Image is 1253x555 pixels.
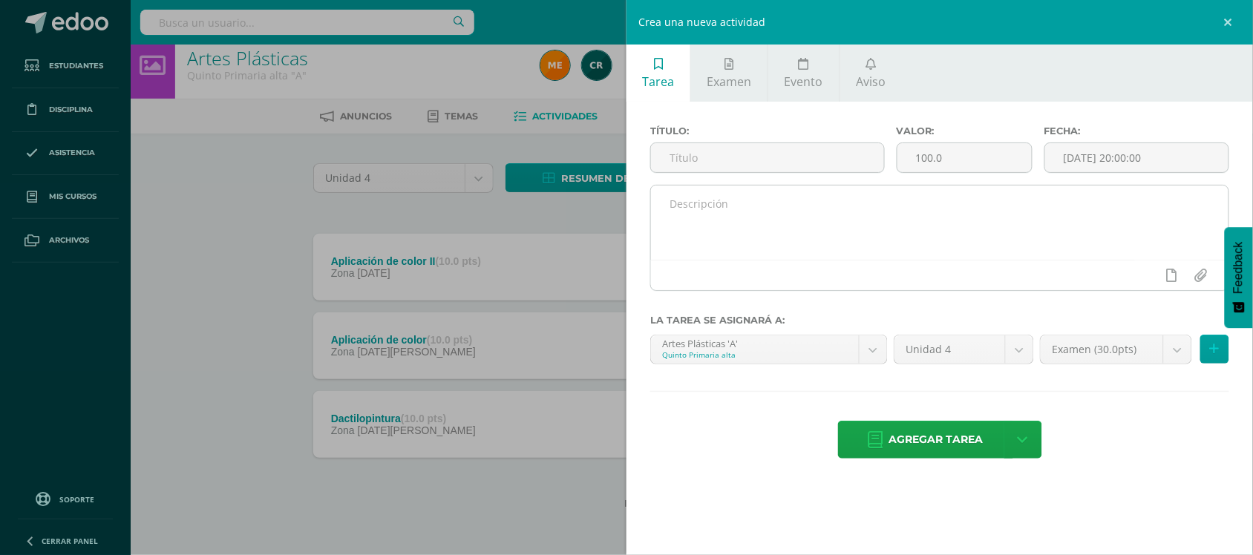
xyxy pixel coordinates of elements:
label: La tarea se asignará a: [650,315,1229,326]
span: Aviso [856,73,886,90]
input: Puntos máximos [897,143,1032,172]
a: Examen [691,45,768,102]
a: Tarea [626,45,690,102]
span: Examen [707,73,752,90]
label: Título: [650,125,885,137]
span: Tarea [643,73,675,90]
button: Feedback - Mostrar encuesta [1225,227,1253,328]
span: Examen (30.0pts) [1052,335,1152,364]
a: Aviso [840,45,902,102]
span: Evento [785,73,823,90]
div: Quinto Primaria alta [662,349,848,360]
span: Unidad 4 [906,335,994,364]
span: Agregar tarea [889,421,984,458]
a: Unidad 4 [894,335,1033,364]
label: Valor: [897,125,1033,137]
a: Artes Plásticas 'A'Quinto Primaria alta [651,335,887,364]
label: Fecha: [1044,125,1229,137]
input: Fecha de entrega [1045,143,1229,172]
input: Título [651,143,884,172]
div: Artes Plásticas 'A' [662,335,848,349]
span: Feedback [1232,242,1246,294]
a: Examen (30.0pts) [1041,335,1191,364]
a: Evento [768,45,839,102]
